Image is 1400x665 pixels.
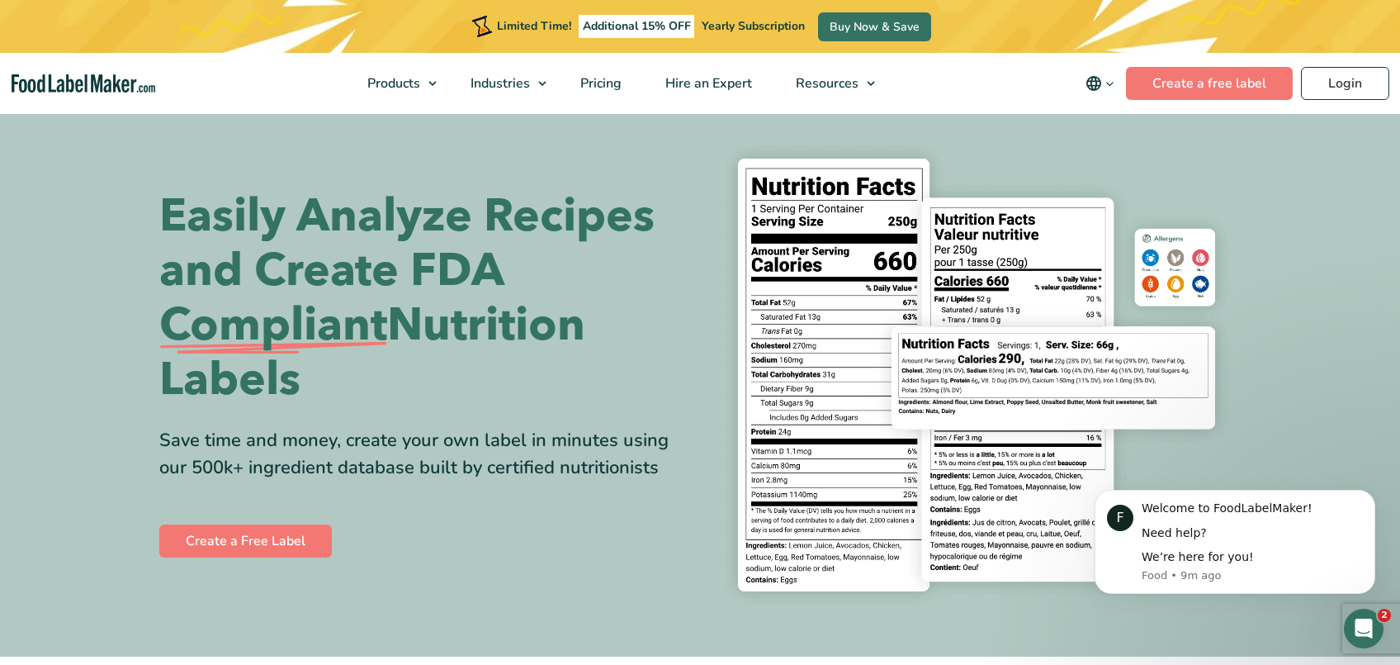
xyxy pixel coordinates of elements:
span: Limited Time! [497,18,571,34]
a: Buy Now & Save [818,12,931,41]
a: Pricing [559,53,640,114]
h1: Easily Analyze Recipes and Create FDA Nutrition Labels [159,189,688,407]
span: Hire an Expert [660,74,754,93]
span: Yearly Subscription [702,18,805,34]
span: Industries [466,74,532,93]
a: Products [346,53,445,114]
a: Industries [449,53,555,114]
span: 2 [1378,609,1391,622]
iframe: Intercom notifications message [1070,465,1400,620]
a: Create a Free Label [159,525,332,558]
span: Additional 15% OFF [579,15,695,38]
a: Login [1301,67,1389,100]
a: Hire an Expert [644,53,770,114]
span: Pricing [575,74,623,93]
a: Resources [774,53,883,114]
iframe: Intercom live chat [1344,609,1383,648]
a: Create a free label [1126,67,1293,100]
span: Compliant [159,298,387,353]
span: Products [362,74,422,93]
span: Resources [791,74,860,93]
div: Save time and money, create your own label in minutes using our 500k+ ingredient database built b... [159,427,688,482]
